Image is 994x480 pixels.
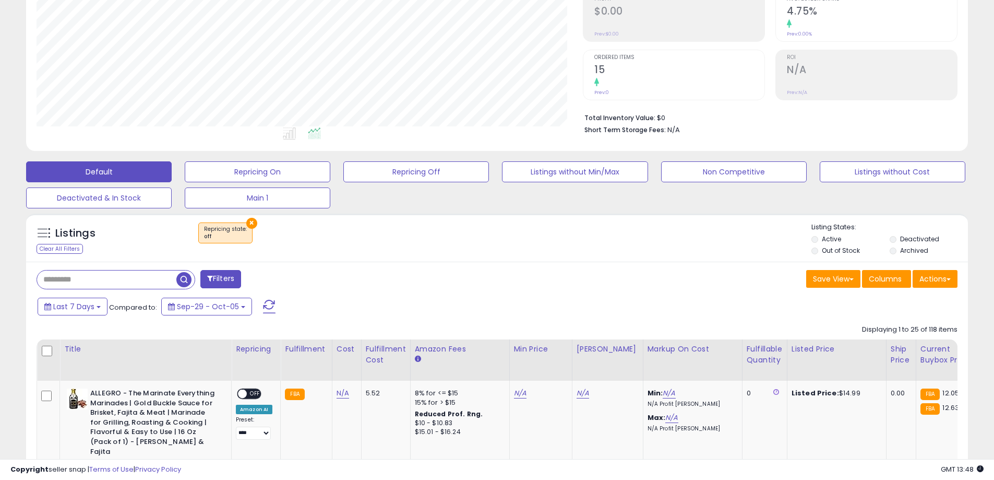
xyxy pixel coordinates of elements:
div: Fulfillment [285,344,327,355]
small: FBA [285,389,304,400]
p: N/A Profit [PERSON_NAME] [648,425,734,432]
small: Prev: $0.00 [594,31,619,37]
div: Displaying 1 to 25 of 118 items [862,325,957,335]
small: FBA [920,389,940,400]
div: Repricing [236,344,276,355]
div: Fulfillable Quantity [747,344,783,366]
div: off [204,233,247,240]
button: Main 1 [185,188,330,208]
small: Prev: 0 [594,89,609,96]
button: Columns [862,270,911,288]
th: The percentage added to the cost of goods (COGS) that forms the calculator for Min & Max prices. [643,339,742,381]
div: seller snap | | [10,465,181,475]
a: N/A [663,388,675,399]
p: N/A Profit [PERSON_NAME] [648,401,734,408]
div: 5.52 [366,389,402,398]
img: 413g3ec2OjL._SL40_.jpg [67,389,88,409]
span: Sep-29 - Oct-05 [177,301,239,312]
b: ALLEGRO - The Marinate Everything Marinades | Gold Buckle Sauce for Brisket, Fajita & Meat | Mari... [90,389,217,459]
div: Fulfillment Cost [366,344,406,366]
div: 0.00 [891,389,908,398]
button: Repricing On [185,161,330,182]
button: Filters [200,270,241,288]
div: $10 - $10.83 [415,419,501,428]
button: Save View [806,270,860,288]
h2: N/A [787,64,957,78]
small: Prev: 0.00% [787,31,812,37]
span: Last 7 Days [53,301,94,312]
button: Listings without Min/Max [502,161,648,182]
button: Actions [913,270,957,288]
div: Preset: [236,416,272,440]
div: Clear All Filters [37,244,83,254]
button: Default [26,161,172,182]
span: Repricing state : [204,225,247,241]
p: Listing States: [811,223,968,232]
span: N/A [667,125,680,135]
div: 0 [747,389,779,398]
a: N/A [337,388,349,399]
b: Listed Price: [792,388,839,398]
label: Out of Stock [822,246,860,255]
h2: 4.75% [787,5,957,19]
b: Max: [648,413,666,423]
div: Markup on Cost [648,344,738,355]
div: Current Buybox Price [920,344,974,366]
button: Sep-29 - Oct-05 [161,298,252,315]
a: N/A [577,388,589,399]
small: Amazon Fees. [415,355,421,364]
b: Reduced Prof. Rng. [415,409,483,418]
h2: 15 [594,64,764,78]
div: 8% for <= $15 [415,389,501,398]
div: Title [64,344,227,355]
li: $0 [584,111,950,123]
span: 2025-10-13 13:48 GMT [941,464,984,474]
label: Archived [900,246,928,255]
span: OFF [247,390,264,399]
small: FBA [920,403,940,415]
span: Compared to: [109,302,157,312]
div: Min Price [514,344,568,355]
button: Deactivated & In Stock [26,188,172,208]
div: [PERSON_NAME] [577,344,639,355]
div: Ship Price [891,344,912,366]
label: Active [822,235,841,243]
button: Repricing Off [343,161,489,182]
div: Cost [337,344,357,355]
h5: Listings [55,226,95,241]
div: Listed Price [792,344,882,355]
a: Terms of Use [89,464,134,474]
span: Ordered Items [594,55,764,61]
b: Total Inventory Value: [584,113,655,122]
span: ROI [787,55,957,61]
a: N/A [665,413,678,423]
h2: $0.00 [594,5,764,19]
div: $15.01 - $16.24 [415,428,501,437]
div: $14.99 [792,389,878,398]
a: N/A [514,388,526,399]
div: 15% for > $15 [415,398,501,407]
button: Non Competitive [661,161,807,182]
span: 12.63 [942,403,959,413]
label: Deactivated [900,235,939,243]
b: Min: [648,388,663,398]
b: Short Term Storage Fees: [584,125,666,134]
button: Listings without Cost [820,161,965,182]
span: Columns [869,274,902,284]
button: Last 7 Days [38,298,107,315]
button: × [246,218,257,229]
div: Amazon AI [236,405,272,414]
div: Amazon Fees [415,344,505,355]
span: 12.05 [942,388,959,398]
a: Privacy Policy [135,464,181,474]
strong: Copyright [10,464,49,474]
small: Prev: N/A [787,89,807,96]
